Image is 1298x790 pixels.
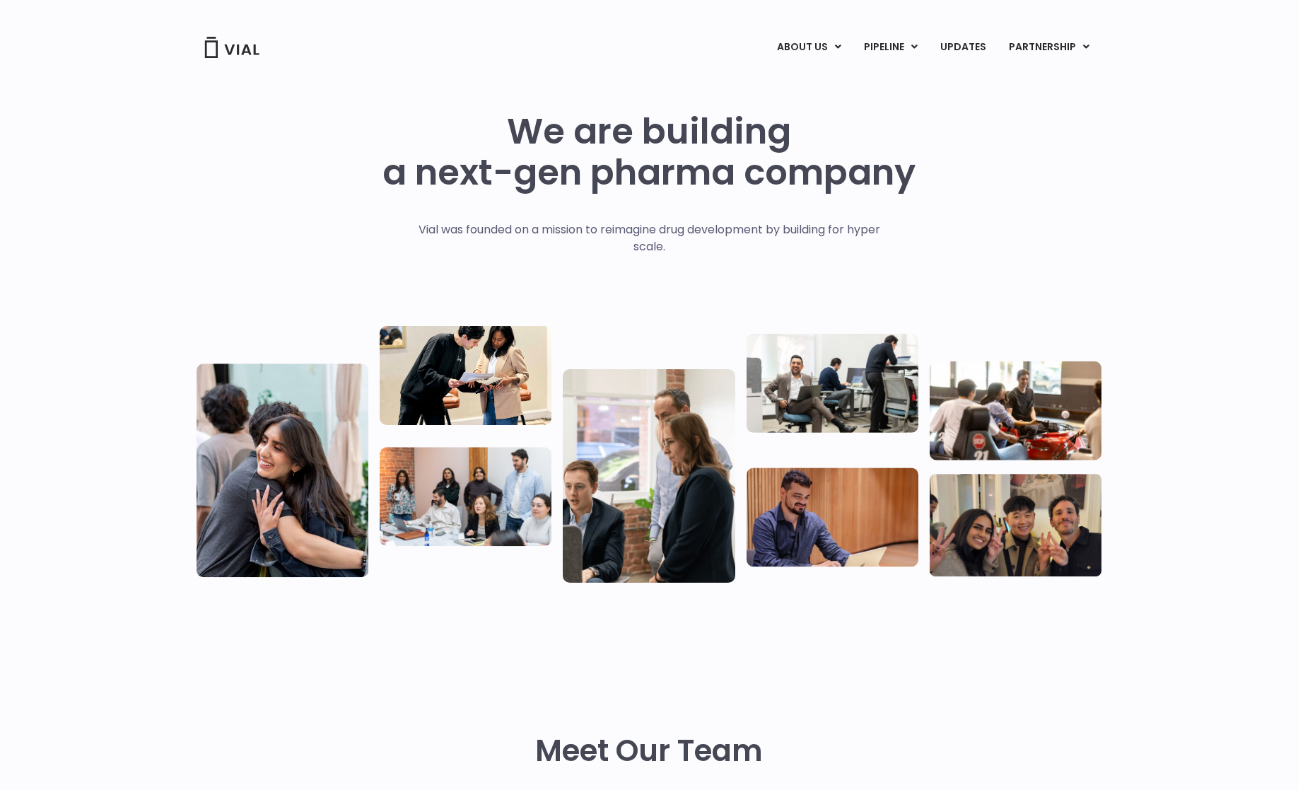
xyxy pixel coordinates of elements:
img: Group of three people standing around a computer looking at the screen [563,368,735,582]
img: Eight people standing and sitting in an office [380,447,551,546]
a: PARTNERSHIPMenu Toggle [998,35,1101,59]
img: Group of 3 people smiling holding up the peace sign [930,474,1101,576]
h2: Meet Our Team [535,734,763,768]
a: ABOUT USMenu Toggle [766,35,852,59]
a: UPDATES [929,35,997,59]
p: Vial was founded on a mission to reimagine drug development by building for hyper scale. [404,221,895,255]
img: Three people working in an office [747,333,918,432]
img: Group of people playing whirlyball [930,361,1101,460]
img: Man working at a computer [747,467,918,567]
h1: We are building a next-gen pharma company [382,111,916,193]
img: Vial Life [197,364,368,577]
img: Two people looking at a paper talking. [380,326,551,425]
a: PIPELINEMenu Toggle [853,35,928,59]
img: Vial Logo [204,37,260,58]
